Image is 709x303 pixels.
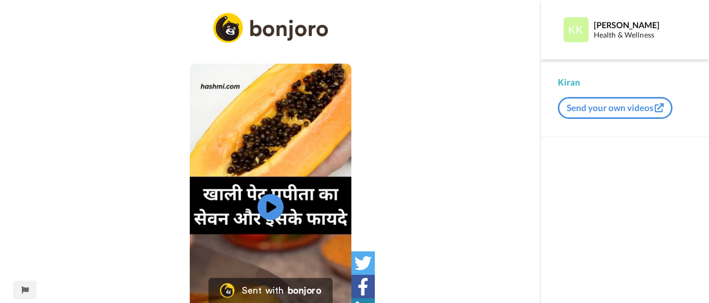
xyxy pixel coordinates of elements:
div: bonjoro [288,286,321,295]
a: Bonjoro LogoSent withbonjoro [209,278,333,303]
div: Kiran [558,76,692,89]
button: Send your own videos [558,97,673,119]
img: Bonjoro Logo [220,283,235,298]
img: logo_full.png [213,13,328,43]
div: Health & Wellness [594,31,692,40]
div: [PERSON_NAME] [594,20,692,30]
div: CC [332,70,345,80]
img: Profile Image [564,17,589,42]
div: Sent with [242,286,284,295]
